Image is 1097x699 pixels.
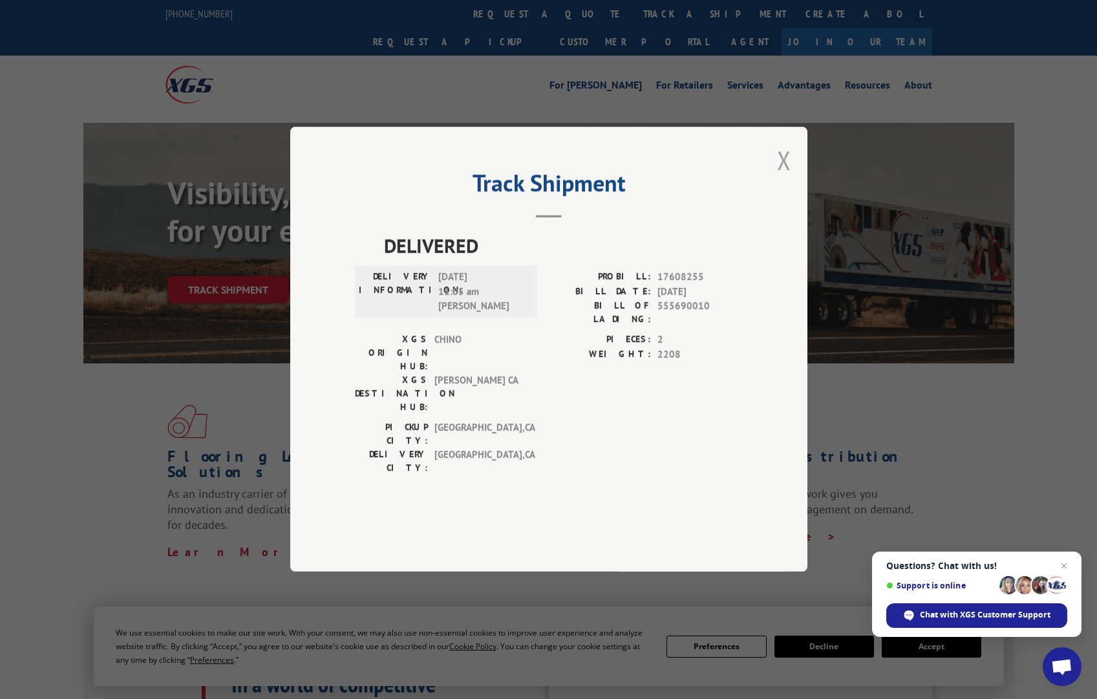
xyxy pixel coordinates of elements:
button: Close modal [777,143,791,177]
h2: Track Shipment [355,174,743,199]
div: Open chat [1043,647,1081,686]
span: [DATE] 11:05 am [PERSON_NAME] [438,270,526,314]
label: BILL OF LADING: [549,299,651,327]
label: DELIVERY INFORMATION: [359,270,432,314]
span: [PERSON_NAME] CA [434,374,522,414]
span: CHINO [434,333,522,374]
span: [GEOGRAPHIC_DATA] , CA [434,448,522,475]
span: Chat with XGS Customer Support [920,609,1050,621]
div: Chat with XGS Customer Support [886,603,1067,628]
span: 2208 [657,347,743,362]
label: WEIGHT: [549,347,651,362]
span: 17608255 [657,270,743,285]
label: PICKUP CITY: [355,421,428,448]
span: Support is online [886,581,995,590]
label: PIECES: [549,333,651,348]
label: PROBILL: [549,270,651,285]
label: XGS ORIGIN HUB: [355,333,428,374]
span: 555690010 [657,299,743,327]
span: [DATE] [657,285,743,299]
span: Close chat [1056,558,1072,574]
label: XGS DESTINATION HUB: [355,374,428,414]
label: BILL DATE: [549,285,651,299]
span: 2 [657,333,743,348]
span: Questions? Chat with us! [886,561,1067,571]
span: DELIVERED [384,231,743,261]
span: [GEOGRAPHIC_DATA] , CA [434,421,522,448]
label: DELIVERY CITY: [355,448,428,475]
